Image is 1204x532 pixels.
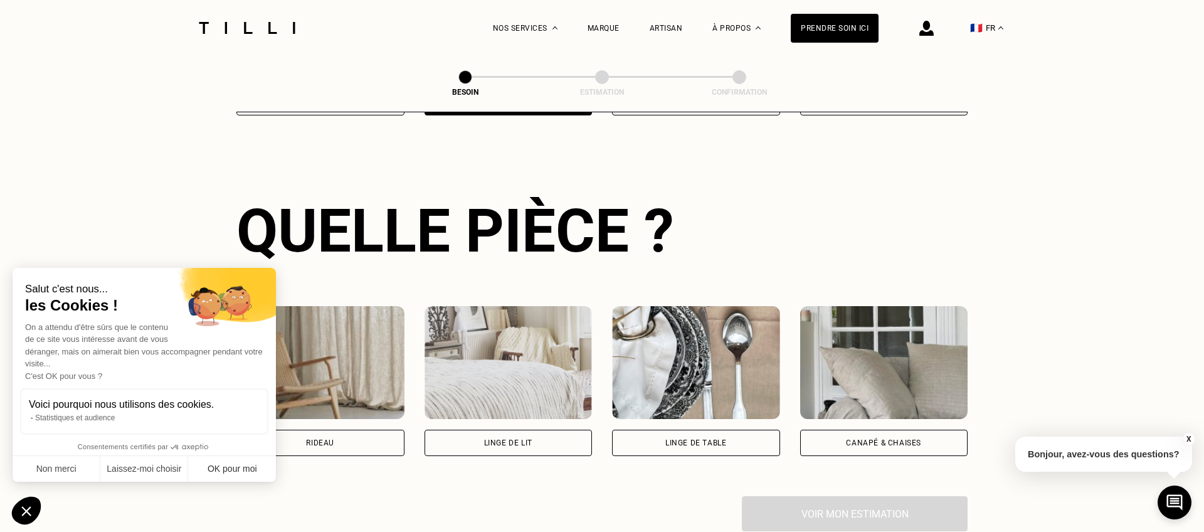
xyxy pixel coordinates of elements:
[1015,437,1192,472] p: Bonjour, avez-vous des questions?
[588,24,620,33] a: Marque
[484,439,532,447] div: Linge de lit
[612,306,780,419] img: Tilli retouche votre Linge de table
[846,439,921,447] div: Canapé & chaises
[306,439,334,447] div: Rideau
[650,24,683,33] a: Artisan
[998,26,1003,29] img: menu déroulant
[236,196,968,266] div: Quelle pièce ?
[677,88,802,97] div: Confirmation
[552,26,557,29] img: Menu déroulant
[1182,432,1195,446] button: X
[425,306,593,419] img: Tilli retouche votre Linge de lit
[194,22,300,34] img: Logo du service de couturière Tilli
[236,306,404,419] img: Tilli retouche votre Rideau
[800,306,968,419] img: Tilli retouche votre Canapé & chaises
[791,14,879,43] a: Prendre soin ici
[539,88,665,97] div: Estimation
[970,22,983,34] span: 🇫🇷
[919,21,934,36] img: icône connexion
[756,26,761,29] img: Menu déroulant à propos
[665,439,726,447] div: Linge de table
[403,88,528,97] div: Besoin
